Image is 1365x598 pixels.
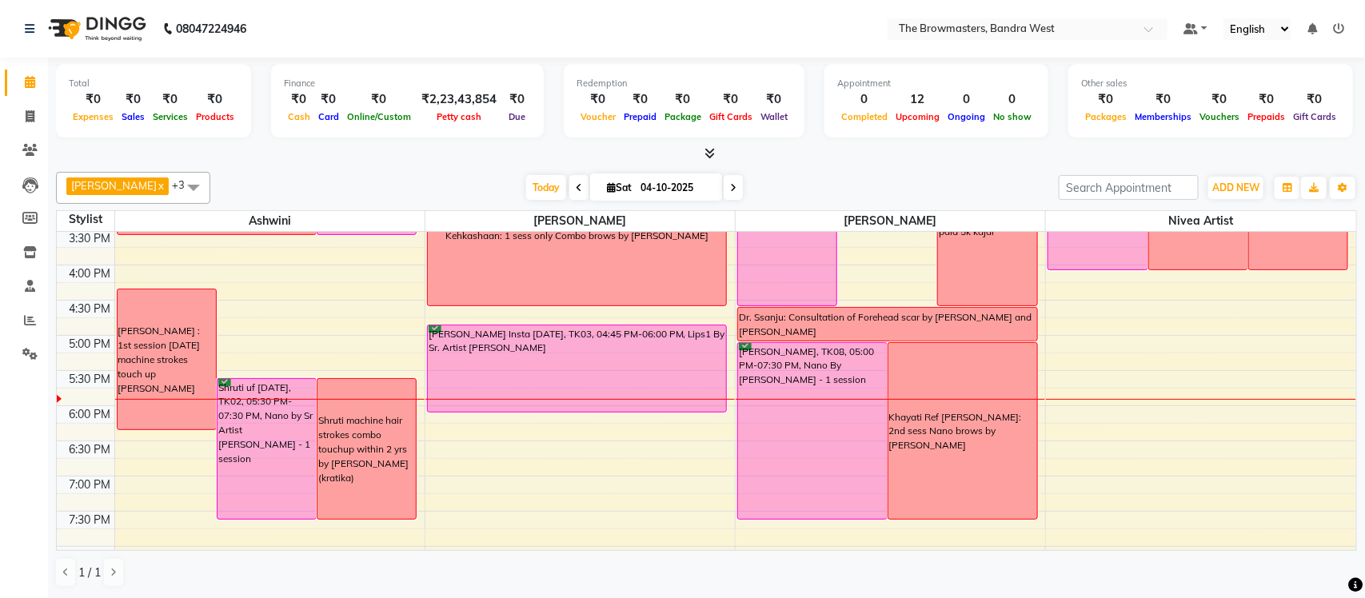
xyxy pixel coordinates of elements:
div: Appointment [837,77,1036,90]
div: Redemption [577,77,792,90]
div: [PERSON_NAME] : 1st session [DATE] machine strokes touch up [PERSON_NAME] [118,324,215,395]
span: Petty cash [433,111,485,122]
div: ₹0 [69,90,118,109]
div: ₹0 [149,90,192,109]
div: Khayati Ref [PERSON_NAME]: 2nd sess Nano brows by [PERSON_NAME] [889,410,1036,453]
span: [PERSON_NAME] [71,179,157,192]
span: Due [505,111,529,122]
span: Upcoming [892,111,944,122]
div: ₹0 [314,90,343,109]
div: 5:00 PM [66,336,114,353]
span: Services [149,111,192,122]
div: Dr. Ssanju: Consultation of Forehead scar by [PERSON_NAME] and [PERSON_NAME] [739,310,1036,339]
div: ₹0 [118,90,149,109]
div: ₹0 [1243,90,1289,109]
div: Total [69,77,238,90]
b: 08047224946 [176,6,246,51]
span: Package [661,111,705,122]
div: ₹0 [1081,90,1131,109]
span: Sat [603,181,636,193]
div: ₹0 [1131,90,1195,109]
div: Other sales [1081,77,1340,90]
span: Memberships [1131,111,1195,122]
div: ₹0 [661,90,705,109]
div: 4:30 PM [66,301,114,317]
div: 0 [944,90,989,109]
span: Expenses [69,111,118,122]
span: Online/Custom [343,111,415,122]
span: Vouchers [1195,111,1243,122]
a: x [157,179,164,192]
div: [PERSON_NAME] Insta [DATE], TK03, 04:45 PM-06:00 PM, Lips1 By Sr. Artist [PERSON_NAME] [428,325,727,412]
div: 6:00 PM [66,406,114,423]
div: ₹0 [1195,90,1243,109]
div: ₹0 [192,90,238,109]
div: ₹0 [620,90,661,109]
span: No show [989,111,1036,122]
span: [PERSON_NAME] [425,211,735,231]
div: ₹0 [577,90,620,109]
input: 2025-10-04 [636,176,716,200]
div: Shruti machine hair strokes combo touchup within 2 yrs by [PERSON_NAME](kratika) [318,413,415,484]
div: 4:00 PM [66,265,114,282]
span: Voucher [577,111,620,122]
div: [PERSON_NAME], TK08, 05:00 PM-07:30 PM, Nano By [PERSON_NAME] - 1 session [738,343,887,519]
span: Wallet [756,111,792,122]
span: [PERSON_NAME] [736,211,1045,231]
span: Nivea Artist [1046,211,1356,231]
span: Gift Cards [1289,111,1340,122]
div: 7:00 PM [66,476,114,493]
input: Search Appointment [1059,175,1199,200]
span: Completed [837,111,892,122]
button: ADD NEW [1208,177,1263,199]
span: Gift Cards [705,111,756,122]
span: Card [314,111,343,122]
div: Stylist [57,211,114,228]
span: +3 [172,178,197,191]
span: 1 / 1 [78,564,101,581]
div: 5:30 PM [66,371,114,388]
div: 6:30 PM [66,441,114,458]
span: Prepaid [620,111,661,122]
div: 8:00 PM [66,547,114,564]
span: Ashwini [115,211,425,231]
div: ₹0 [705,90,756,109]
span: Today [526,175,566,200]
div: ₹0 [343,90,415,109]
span: Prepaids [1243,111,1289,122]
div: Shruti uf [DATE], TK02, 05:30 PM-07:30 PM, Nano by Sr Artist [PERSON_NAME] - 1 session [218,379,316,519]
div: ₹2,23,43,854 [415,90,503,109]
div: 3:30 PM [66,230,114,247]
span: Ongoing [944,111,989,122]
span: Products [192,111,238,122]
div: ₹0 [1289,90,1340,109]
div: 0 [837,90,892,109]
div: Finance [284,77,531,90]
div: 0 [989,90,1036,109]
div: Kehkashaan: 1 sess only Combo brows by [PERSON_NAME] [445,229,708,243]
img: logo [41,6,150,51]
span: ADD NEW [1212,181,1259,193]
div: ₹0 [503,90,531,109]
div: 12 [892,90,944,109]
div: 7:30 PM [66,512,114,528]
div: ₹0 [756,90,792,109]
span: Cash [284,111,314,122]
span: Packages [1081,111,1131,122]
div: ₹0 [284,90,314,109]
span: Sales [118,111,149,122]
